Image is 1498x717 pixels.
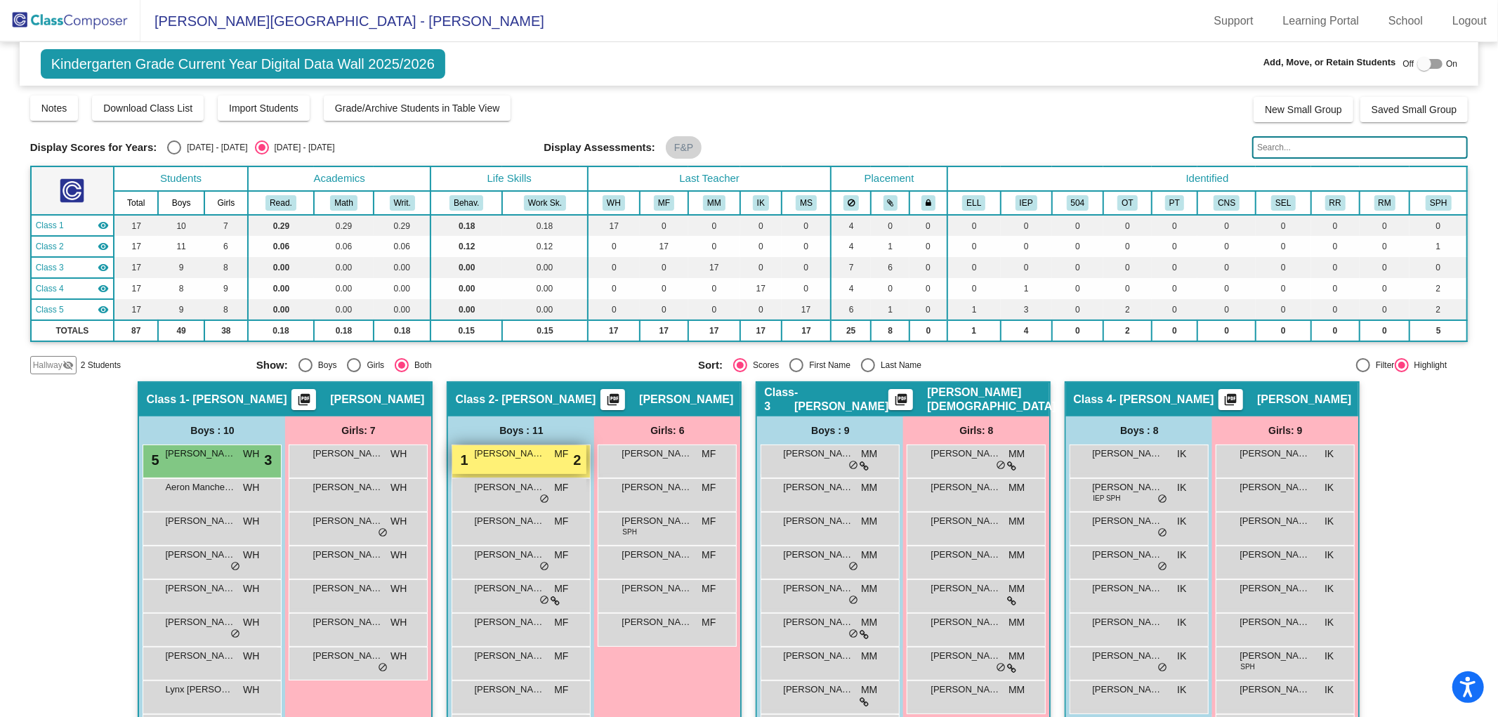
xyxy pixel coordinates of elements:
span: [PERSON_NAME] [622,447,692,461]
th: Keep with students [871,191,909,215]
td: 0.00 [502,278,588,299]
td: 0 [1197,257,1256,278]
td: 0 [640,299,688,320]
span: [PERSON_NAME] [639,393,733,407]
td: 0 [1256,236,1310,257]
td: 0 [1256,320,1310,341]
span: [PERSON_NAME][GEOGRAPHIC_DATA] - [PERSON_NAME] [140,10,544,32]
td: TOTALS [31,320,114,341]
td: 8 [204,299,248,320]
button: ELL [962,195,985,211]
span: [PERSON_NAME][DEMOGRAPHIC_DATA] [927,386,1056,414]
button: New Small Group [1254,97,1353,122]
td: 4 [831,278,871,299]
td: 7 [831,257,871,278]
button: CNS [1214,195,1240,211]
button: SEL [1271,195,1295,211]
td: 17 [782,320,831,341]
span: Class 3 [764,386,794,414]
td: 4 [831,236,871,257]
td: 17 [588,215,640,236]
button: MM [703,195,725,211]
span: MM [861,447,877,461]
mat-icon: picture_as_pdf [296,393,313,412]
th: Keep with teacher [909,191,947,215]
td: 0.29 [314,215,374,236]
td: Isabella Kosier - Bella Kosier [31,278,114,299]
td: 0.00 [314,257,374,278]
td: 7 [204,215,248,236]
div: [DATE] - [DATE] [269,141,335,154]
td: 0 [947,236,1001,257]
th: Mackenzie Flower [640,191,688,215]
span: MF [702,447,716,461]
td: 0 [1152,215,1198,236]
mat-chip: F&P [666,136,702,159]
td: 0.00 [502,257,588,278]
td: 11 [158,236,204,257]
div: [DATE] - [DATE] [181,141,247,154]
input: Search... [1252,136,1468,159]
td: 0 [1001,257,1052,278]
button: Notes [30,96,79,121]
td: 4 [831,215,871,236]
mat-radio-group: Select an option [698,358,1129,372]
td: 17 [114,278,158,299]
td: 0 [1103,236,1151,257]
span: New Small Group [1265,104,1342,115]
td: 17 [688,320,740,341]
a: Learning Portal [1272,10,1371,32]
td: 0 [909,215,947,236]
td: 0 [1152,236,1198,257]
td: 0 [1197,278,1256,299]
td: 0 [1197,215,1256,236]
th: Megan Soule-Oneto [782,191,831,215]
span: Class 4 [1073,393,1112,407]
td: 0.15 [502,320,588,341]
span: Display Scores for Years: [30,141,157,154]
td: 0 [1311,320,1360,341]
div: Boys : 8 [1066,416,1212,445]
th: Students [114,166,248,191]
span: Class 2 [36,240,64,253]
td: 1 [871,236,909,257]
button: Import Students [218,96,310,121]
td: 9 [158,299,204,320]
th: Boys [158,191,204,215]
span: Class 1 [36,219,64,232]
td: 0 [909,299,947,320]
td: 0 [640,215,688,236]
span: Download Class List [103,103,192,114]
td: 17 [740,278,782,299]
button: RR [1325,195,1346,211]
td: 0 [909,257,947,278]
mat-icon: visibility [98,241,109,252]
mat-icon: visibility [98,262,109,273]
td: 0 [688,278,740,299]
div: Boys : 9 [757,416,903,445]
td: 0.06 [314,236,374,257]
td: 17 [640,320,688,341]
td: 0 [947,215,1001,236]
button: IEP [1016,195,1037,211]
div: Both [409,359,432,371]
td: 0.00 [374,257,431,278]
button: Download Class List [92,96,204,121]
th: Remedial Reading (Currently Receives) [1311,191,1360,215]
td: 6 [204,236,248,257]
span: Class 3 [36,261,64,274]
td: 0.00 [502,299,588,320]
a: Support [1203,10,1265,32]
td: 0 [1052,257,1104,278]
td: 17 [688,257,740,278]
a: School [1377,10,1434,32]
th: 504 Plan (Currently has a 504 Plan) [1052,191,1104,215]
td: 0 [588,299,640,320]
th: Academics [248,166,431,191]
mat-radio-group: Select an option [256,358,688,372]
td: 0 [947,257,1001,278]
mat-icon: visibility [98,304,109,315]
span: 2 Students [81,359,121,371]
span: Class 5 [36,303,64,316]
mat-icon: visibility_off [63,360,74,371]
